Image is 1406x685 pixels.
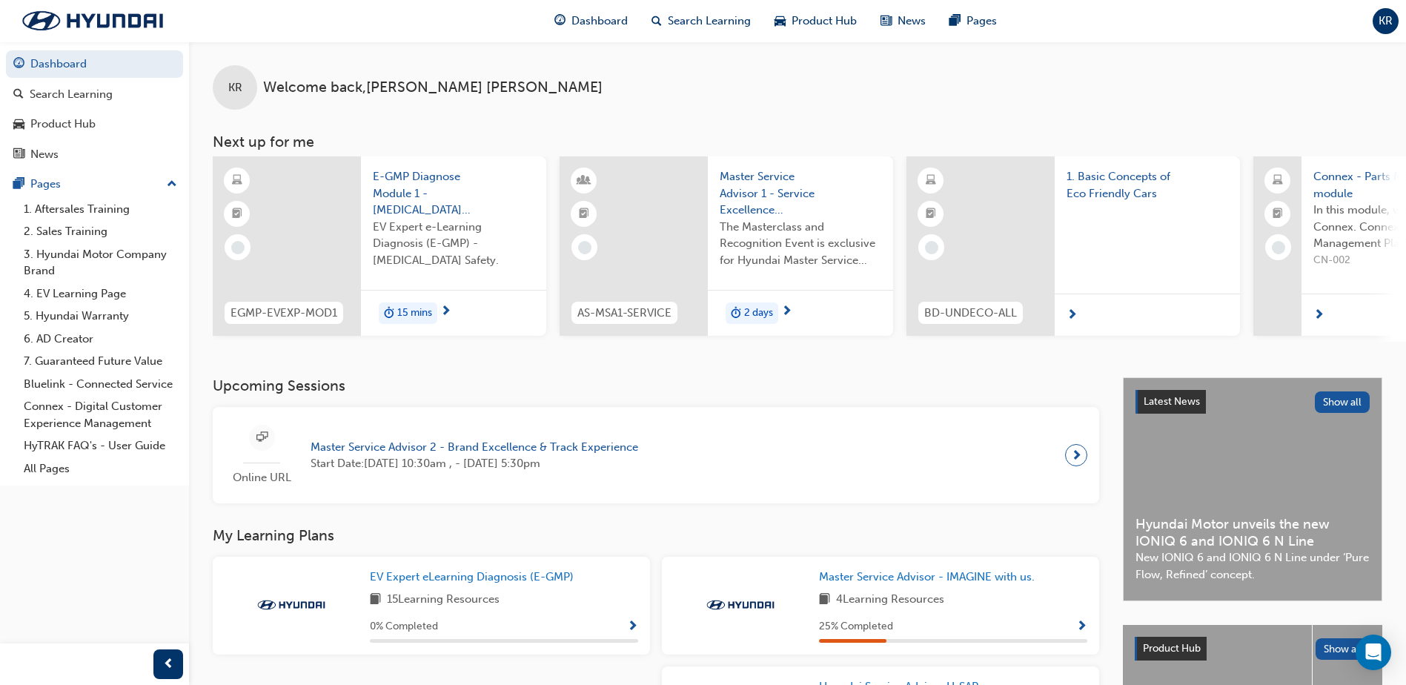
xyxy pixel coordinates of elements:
span: duration-icon [384,304,394,323]
span: BD-UNDECO-ALL [924,305,1017,322]
span: up-icon [167,175,177,194]
span: Welcome back , [PERSON_NAME] [PERSON_NAME] [263,79,603,96]
span: pages-icon [949,12,961,30]
span: next-icon [1067,309,1078,322]
span: book-icon [819,591,830,609]
img: Trak [700,598,781,612]
a: Latest NewsShow all [1135,390,1370,414]
a: Product HubShow all [1135,637,1370,661]
span: search-icon [651,12,662,30]
span: news-icon [881,12,892,30]
span: KR [228,79,242,96]
span: Pages [966,13,997,30]
span: guage-icon [13,58,24,71]
span: 4 Learning Resources [836,591,944,609]
span: next-icon [1071,445,1082,466]
span: learningResourceType_ELEARNING-icon [926,171,936,191]
button: Show Progress [1076,618,1087,636]
span: pages-icon [13,178,24,191]
span: laptop-icon [1273,171,1283,191]
img: Trak [7,5,178,36]
a: 5. Hyundai Warranty [18,305,183,328]
span: Master Service Advisor - IMAGINE with us. [819,570,1035,583]
a: Search Learning [6,81,183,108]
a: 7. Guaranteed Future Value [18,350,183,373]
span: 0 % Completed [370,618,438,635]
button: Pages [6,171,183,198]
a: 3. Hyundai Motor Company Brand [18,243,183,282]
span: book-icon [370,591,381,609]
span: learningRecordVerb_NONE-icon [578,241,591,254]
a: Dashboard [6,50,183,78]
span: next-icon [1313,309,1324,322]
span: 2 days [744,305,773,322]
span: learningResourceType_INSTRUCTOR_LED-icon [579,171,589,191]
a: EV Expert eLearning Diagnosis (E-GMP) [370,569,580,586]
span: Product Hub [792,13,857,30]
span: EGMP-EVEXP-MOD1 [231,305,337,322]
span: news-icon [13,148,24,162]
button: KR [1373,8,1399,34]
span: learningRecordVerb_NONE-icon [231,241,245,254]
span: Show Progress [627,621,638,634]
span: 25 % Completed [819,618,893,635]
span: Product Hub [1143,642,1201,655]
span: sessionType_ONLINE_URL-icon [256,428,268,447]
button: DashboardSearch LearningProduct HubNews [6,47,183,171]
a: Connex - Digital Customer Experience Management [18,395,183,434]
a: Bluelink - Connected Service [18,373,183,396]
h3: Upcoming Sessions [213,377,1099,394]
span: News [898,13,926,30]
img: Trak [251,598,332,612]
span: search-icon [13,88,24,102]
span: prev-icon [163,655,174,674]
a: search-iconSearch Learning [640,6,763,36]
h3: My Learning Plans [213,527,1099,544]
a: 2. Sales Training [18,220,183,243]
span: car-icon [775,12,786,30]
a: News [6,141,183,168]
span: Hyundai Motor unveils the new IONIQ 6 and IONIQ 6 N Line [1135,516,1370,549]
a: 1. Aftersales Training [18,198,183,221]
span: The Masterclass and Recognition Event is exclusive for Hyundai Master Service Advisors. The IMAGI... [720,219,881,269]
span: AS-MSA1-SERVICE [577,305,672,322]
button: Show all [1316,638,1371,660]
span: car-icon [13,118,24,131]
a: guage-iconDashboard [543,6,640,36]
span: next-icon [781,305,792,319]
span: next-icon [440,305,451,319]
a: BD-UNDECO-ALL1. Basic Concepts of Eco Friendly Cars [906,156,1240,336]
span: learningRecordVerb_NONE-icon [1272,241,1285,254]
a: Latest NewsShow allHyundai Motor unveils the new IONIQ 6 and IONIQ 6 N LineNew IONIQ 6 and IONIQ ... [1123,377,1382,601]
a: EGMP-EVEXP-MOD1E-GMP Diagnose Module 1 - [MEDICAL_DATA] SafetyEV Expert e-Learning Diagnosis (E-G... [213,156,546,336]
div: Pages [30,176,61,193]
span: Search Learning [668,13,751,30]
span: Start Date: [DATE] 10:30am , - [DATE] 5:30pm [311,455,638,472]
button: Show all [1315,391,1370,413]
span: 15 Learning Resources [387,591,500,609]
a: HyTRAK FAQ's - User Guide [18,434,183,457]
span: Show Progress [1076,621,1087,634]
span: Online URL [225,469,299,486]
span: booktick-icon [579,205,589,224]
span: Master Service Advisor 1 - Service Excellence Masterclass [720,168,881,219]
a: Product Hub [6,110,183,138]
span: 15 mins [397,305,432,322]
a: news-iconNews [869,6,938,36]
span: Latest News [1144,395,1200,408]
span: New IONIQ 6 and IONIQ 6 N Line under ‘Pure Flow, Refined’ concept. [1135,549,1370,583]
span: learningRecordVerb_NONE-icon [925,241,938,254]
a: 6. AD Creator [18,328,183,351]
span: KR [1379,13,1393,30]
span: EV Expert eLearning Diagnosis (E-GMP) [370,570,574,583]
span: Master Service Advisor 2 - Brand Excellence & Track Experience [311,439,638,456]
h3: Next up for me [189,133,1406,150]
div: Search Learning [30,86,113,103]
span: booktick-icon [926,205,936,224]
div: Product Hub [30,116,96,133]
a: All Pages [18,457,183,480]
button: Show Progress [627,618,638,636]
a: Online URLMaster Service Advisor 2 - Brand Excellence & Track ExperienceStart Date:[DATE] 10:30am... [225,419,1087,492]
